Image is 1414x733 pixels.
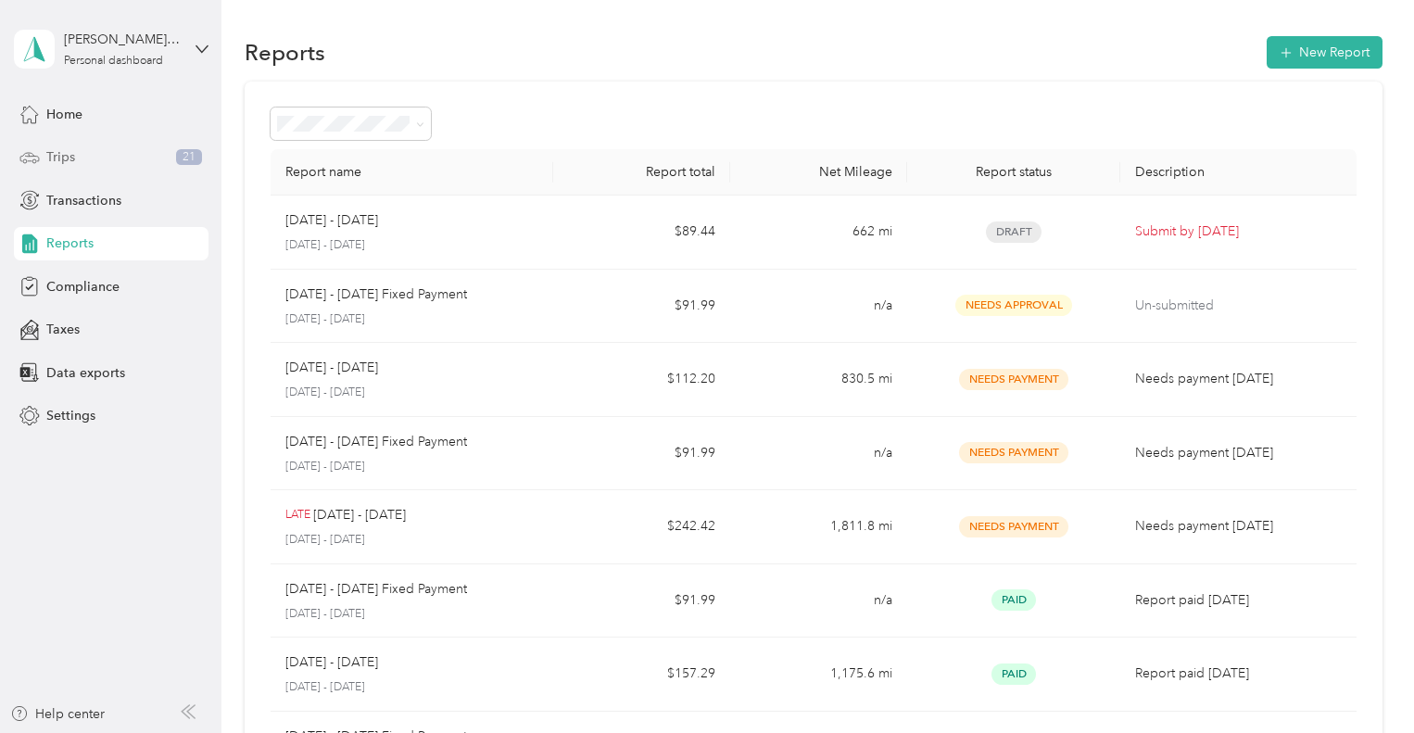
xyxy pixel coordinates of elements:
[730,490,907,564] td: 1,811.8 mi
[991,663,1036,685] span: Paid
[1135,296,1342,316] p: Un-submitted
[959,516,1068,537] span: Needs Payment
[730,196,907,270] td: 662 mi
[285,284,467,305] p: [DATE] - [DATE] Fixed Payment
[553,270,730,344] td: $91.99
[553,417,730,491] td: $91.99
[730,149,907,196] th: Net Mileage
[1267,36,1382,69] button: New Report
[553,564,730,638] td: $91.99
[1135,443,1342,463] p: Needs payment [DATE]
[285,606,539,623] p: [DATE] - [DATE]
[991,589,1036,611] span: Paid
[955,295,1072,316] span: Needs Approval
[10,704,105,724] button: Help center
[64,56,163,67] div: Personal dashboard
[285,459,539,475] p: [DATE] - [DATE]
[285,652,378,673] p: [DATE] - [DATE]
[1135,369,1342,389] p: Needs payment [DATE]
[285,432,467,452] p: [DATE] - [DATE] Fixed Payment
[986,221,1042,243] span: Draft
[176,149,202,166] span: 21
[46,406,95,425] span: Settings
[46,320,80,339] span: Taxes
[46,234,94,253] span: Reports
[959,369,1068,390] span: Needs Payment
[730,270,907,344] td: n/a
[285,385,539,401] p: [DATE] - [DATE]
[730,417,907,491] td: n/a
[285,237,539,254] p: [DATE] - [DATE]
[46,147,75,167] span: Trips
[1120,149,1357,196] th: Description
[1135,663,1342,684] p: Report paid [DATE]
[1310,629,1414,733] iframe: Everlance-gr Chat Button Frame
[922,164,1105,180] div: Report status
[553,343,730,417] td: $112.20
[553,196,730,270] td: $89.44
[553,490,730,564] td: $242.42
[553,638,730,712] td: $157.29
[1135,221,1342,242] p: Submit by [DATE]
[730,638,907,712] td: 1,175.6 mi
[730,343,907,417] td: 830.5 mi
[46,191,121,210] span: Transactions
[285,210,378,231] p: [DATE] - [DATE]
[285,532,539,549] p: [DATE] - [DATE]
[285,358,378,378] p: [DATE] - [DATE]
[245,43,325,62] h1: Reports
[1135,516,1342,537] p: Needs payment [DATE]
[46,277,120,297] span: Compliance
[285,507,310,524] p: LATE
[1135,590,1342,611] p: Report paid [DATE]
[313,505,406,525] p: [DATE] - [DATE]
[730,564,907,638] td: n/a
[285,679,539,696] p: [DATE] - [DATE]
[46,363,125,383] span: Data exports
[64,30,180,49] div: [PERSON_NAME] [PERSON_NAME]
[285,579,467,600] p: [DATE] - [DATE] Fixed Payment
[285,311,539,328] p: [DATE] - [DATE]
[553,149,730,196] th: Report total
[959,442,1068,463] span: Needs Payment
[46,105,82,124] span: Home
[271,149,554,196] th: Report name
